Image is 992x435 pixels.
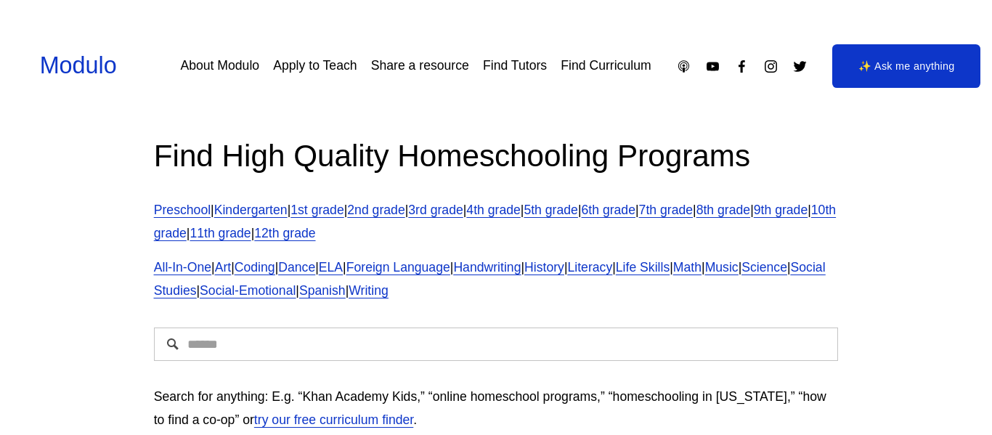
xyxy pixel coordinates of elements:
a: Science [741,260,787,275]
a: 3rd grade [408,203,463,217]
a: Kindergarten [214,203,288,217]
a: 12th grade [254,226,315,240]
a: Writing [349,283,389,298]
a: About Modulo [180,53,259,78]
a: Modulo [40,52,117,78]
a: All-In-One [154,260,211,275]
h2: Find High Quality Homeschooling Programs [154,136,839,176]
a: History [524,260,564,275]
a: Coding [235,260,275,275]
input: Search [154,328,839,361]
a: 8th grade [696,203,750,217]
a: 10th grade [154,203,836,240]
a: Dance [278,260,315,275]
a: 4th grade [466,203,520,217]
a: Literacy [567,260,612,275]
a: Apply to Teach [273,53,357,78]
a: Facebook [734,59,749,74]
a: Social Studies [154,260,826,298]
a: Social-Emotional [200,283,296,298]
a: Math [673,260,702,275]
a: Music [705,260,739,275]
a: 11th grade [190,226,251,240]
a: Find Tutors [483,53,547,78]
a: 5th grade [524,203,577,217]
a: YouTube [705,59,720,74]
a: 6th grade [582,203,635,217]
a: Apple Podcasts [676,59,691,74]
a: Spanish [299,283,346,298]
a: try our free curriculum finder [254,412,413,427]
a: 9th grade [754,203,808,217]
a: Preschool [154,203,211,217]
p: | | | | | | | | | | | | | | | | [154,256,839,303]
a: ELA [319,260,343,275]
a: 1st grade [290,203,344,217]
a: 2nd grade [347,203,404,217]
p: Search for anything: E.g. “Khan Academy Kids,” “online homeschool programs,” “homeschooling in [U... [154,386,839,432]
a: ✨ Ask me anything [832,44,980,88]
a: 7th grade [639,203,693,217]
a: Share a resource [371,53,469,78]
a: Foreign Language [346,260,450,275]
p: | | | | | | | | | | | | | [154,199,839,245]
a: Find Curriculum [561,53,651,78]
a: Twitter [792,59,808,74]
a: Instagram [763,59,778,74]
a: Life Skills [616,260,670,275]
a: Handwriting [453,260,521,275]
a: Art [215,260,232,275]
